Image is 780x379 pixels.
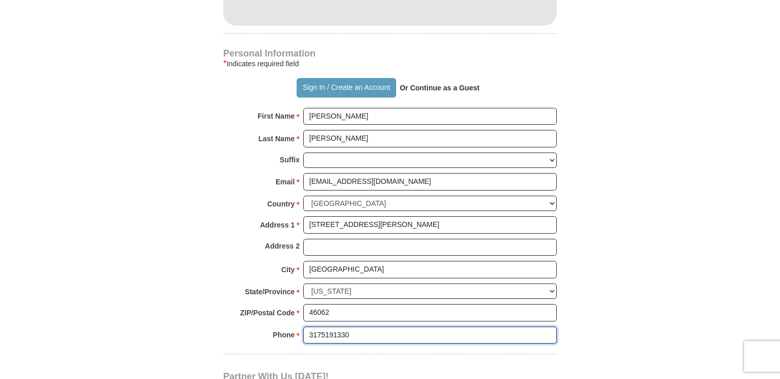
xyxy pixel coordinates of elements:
strong: Country [267,197,295,211]
strong: Or Continue as a Guest [400,84,480,92]
strong: Address 1 [260,218,295,232]
button: Sign In / Create an Account [297,78,396,98]
h4: Personal Information [223,49,557,58]
strong: City [281,262,295,277]
strong: First Name [258,109,295,123]
strong: State/Province [245,285,295,299]
strong: ZIP/Postal Code [240,306,295,320]
strong: Address 2 [265,239,300,253]
strong: Phone [273,328,295,342]
div: Indicates required field [223,58,557,70]
strong: Last Name [259,131,295,146]
strong: Email [276,175,295,189]
strong: Suffix [280,153,300,167]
